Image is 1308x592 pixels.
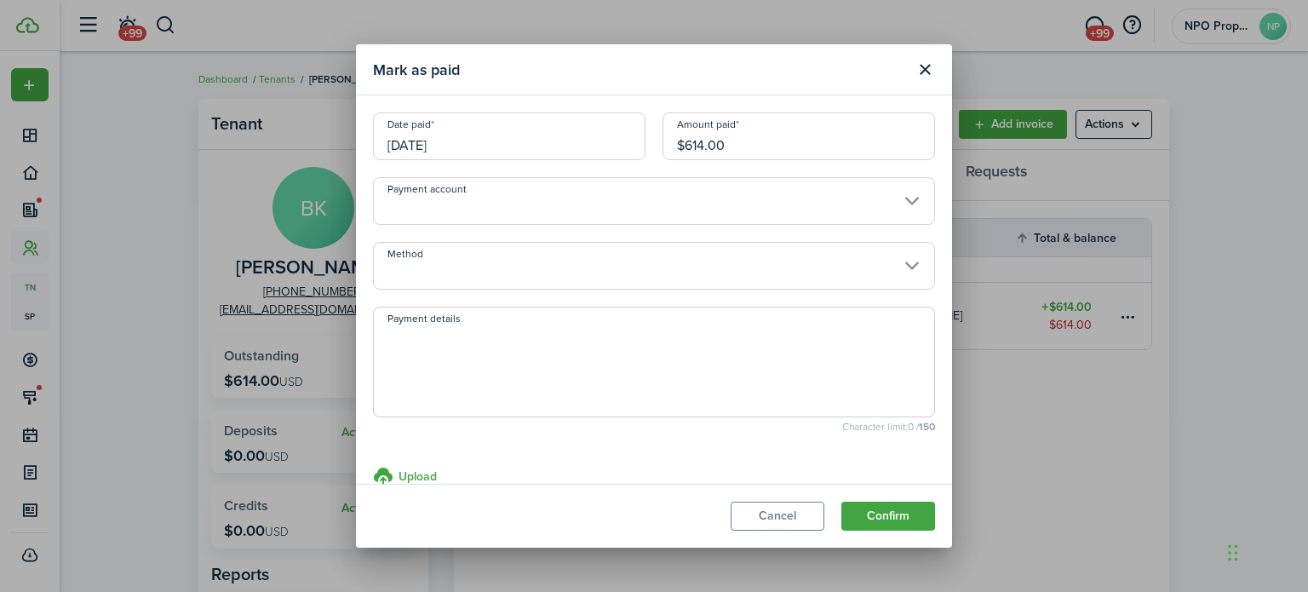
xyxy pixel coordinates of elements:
modal-title: Mark as paid [373,53,906,86]
input: 0.00 [663,112,935,160]
input: mm/dd/yyyy [373,112,645,160]
button: Close modal [910,55,939,84]
h3: Upload [399,468,437,486]
b: 150 [919,419,935,434]
button: Cancel [731,502,824,531]
iframe: Chat Widget [1223,510,1308,592]
div: Drag [1228,527,1238,578]
button: Confirm [841,502,935,531]
small: Character limit: 0 / [373,422,935,432]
